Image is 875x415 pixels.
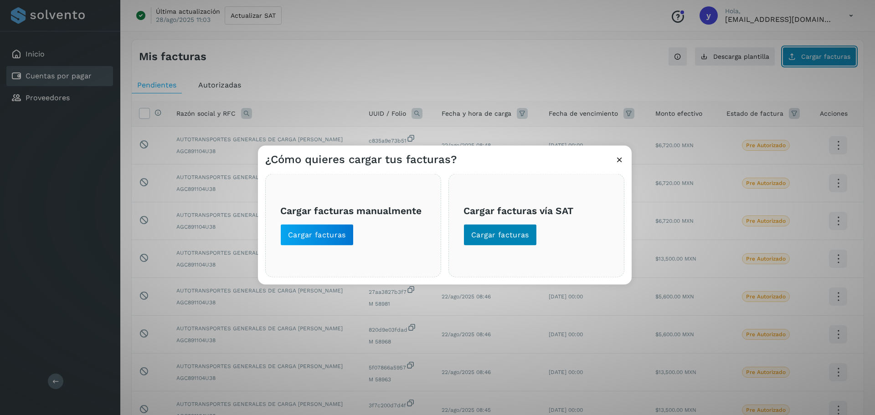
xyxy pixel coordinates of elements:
h3: Cargar facturas manualmente [280,205,426,216]
button: Cargar facturas [463,224,537,246]
h3: ¿Cómo quieres cargar tus facturas? [265,153,457,166]
button: Cargar facturas [280,224,354,246]
span: Cargar facturas [288,230,346,240]
h3: Cargar facturas vía SAT [463,205,609,216]
span: Cargar facturas [471,230,529,240]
